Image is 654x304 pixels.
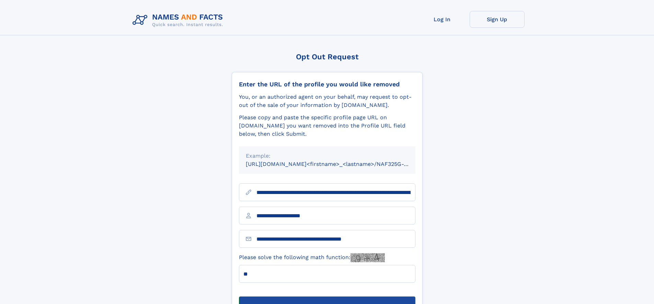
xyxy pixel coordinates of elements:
[239,81,415,88] div: Enter the URL of the profile you would like removed
[239,253,385,262] label: Please solve the following math function:
[470,11,525,28] a: Sign Up
[130,11,229,29] img: Logo Names and Facts
[246,152,409,160] div: Example:
[415,11,470,28] a: Log In
[232,52,423,61] div: Opt Out Request
[239,93,415,109] div: You, or an authorized agent on your behalf, may request to opt-out of the sale of your informatio...
[246,161,428,167] small: [URL][DOMAIN_NAME]<firstname>_<lastname>/NAF325G-xxxxxxxx
[239,113,415,138] div: Please copy and paste the specific profile page URL on [DOMAIN_NAME] you want removed into the Pr...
